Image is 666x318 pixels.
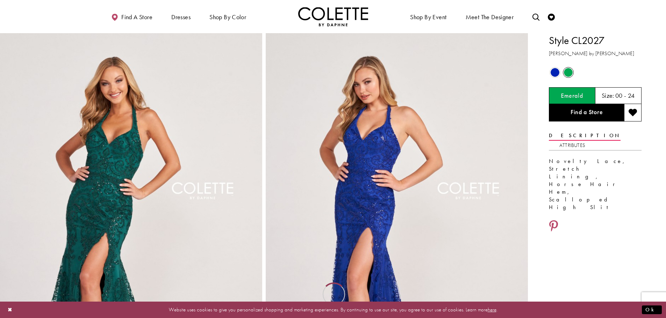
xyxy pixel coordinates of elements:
[121,14,152,21] span: Find a store
[109,7,154,26] a: Find a store
[624,104,642,121] button: Add to wishlist
[561,92,583,99] h5: Chosen color
[531,7,541,26] a: Toggle search
[602,91,614,99] span: Size:
[549,131,621,141] a: Description
[298,7,368,26] a: Visit Home Page
[170,7,192,26] span: Dresses
[546,7,557,26] a: Check Wishlist
[549,66,561,79] div: Royal Blue
[549,66,642,79] div: Product color controls state depends on size chosen
[559,140,585,150] a: Attributes
[549,50,642,58] h3: [PERSON_NAME] by [PERSON_NAME]
[408,7,448,26] span: Shop By Event
[171,14,191,21] span: Dresses
[549,220,558,233] a: Share using Pinterest - Opens in new tab
[466,14,514,21] span: Meet the designer
[208,7,248,26] span: Shop by color
[4,304,16,316] button: Close Dialog
[464,7,516,26] a: Meet the designer
[549,157,642,211] div: Novelty Lace, Stretch Lining, Horse Hair Hem, Scalloped High Slit
[50,305,616,315] p: Website uses cookies to give you personalized shopping and marketing experiences. By continuing t...
[549,104,624,121] a: Find a Store
[642,305,662,314] button: Submit Dialog
[615,92,635,99] h5: 00 - 24
[298,7,368,26] img: Colette by Daphne
[549,33,642,48] h1: Style CL2027
[562,66,574,79] div: Emerald
[410,14,446,21] span: Shop By Event
[488,306,496,313] a: here
[209,14,246,21] span: Shop by color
